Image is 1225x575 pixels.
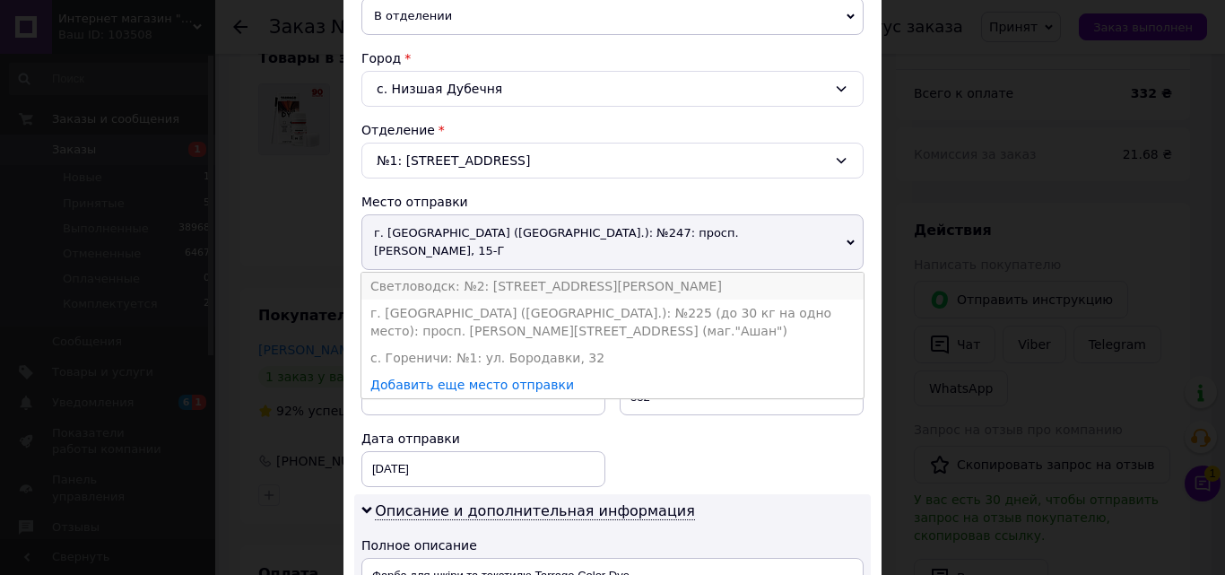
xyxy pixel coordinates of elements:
span: Место отправки [361,195,468,209]
div: Дата отправки [361,430,605,448]
li: Светловодск: №2: [STREET_ADDRESS][PERSON_NAME] [361,273,864,300]
div: Полное описание [361,536,864,554]
div: Отделение [361,121,864,139]
div: №1: [STREET_ADDRESS] [361,143,864,179]
a: Добавить еще место отправки [370,378,574,392]
li: г. [GEOGRAPHIC_DATA] ([GEOGRAPHIC_DATA].): №225 (до 30 кг на одно место): просп. [PERSON_NAME][ST... [361,300,864,344]
div: с. Низшая Дубечня [361,71,864,107]
div: Город [361,49,864,67]
span: Описание и дополнительная информация [375,502,695,520]
li: с. Гореничи: №1: ул. Бородавки, 32 [361,344,864,371]
span: г. [GEOGRAPHIC_DATA] ([GEOGRAPHIC_DATA].): №247: просп. [PERSON_NAME], 15-Г [361,214,864,270]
